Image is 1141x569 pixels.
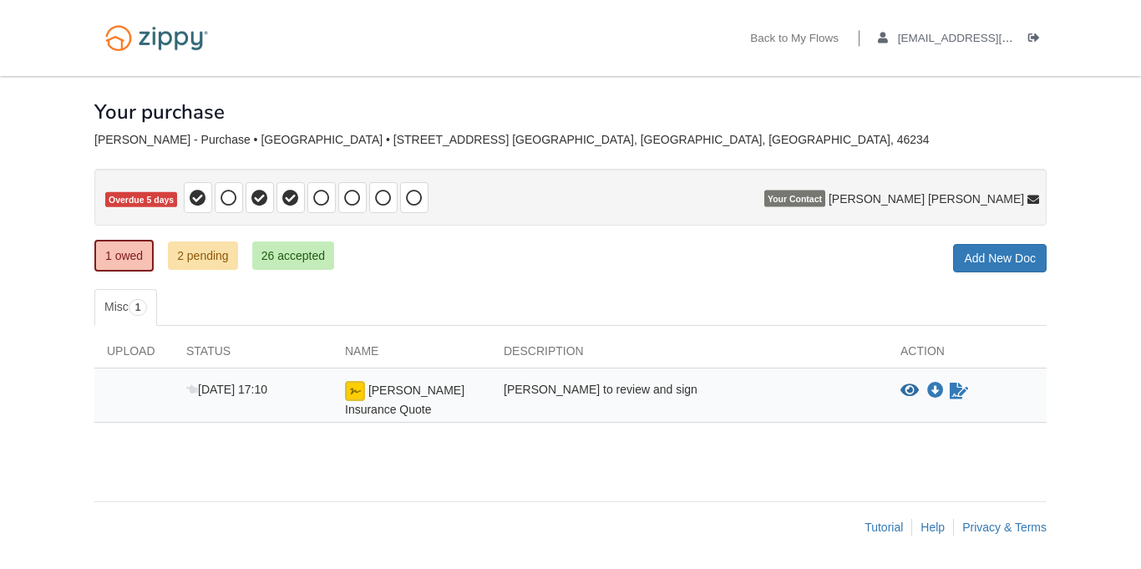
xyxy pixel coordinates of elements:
[865,521,903,534] a: Tutorial
[927,384,944,398] a: Download Diaz Insurance Quote
[948,381,970,401] a: Sign Form
[94,101,225,123] h1: Your purchase
[174,343,332,368] div: Status
[94,240,154,272] a: 1 owed
[900,383,919,399] button: View Diaz Insurance Quote
[898,32,1089,44] span: paoladiabas@gmail.com
[129,299,148,316] span: 1
[345,381,365,401] img: Ready for you to esign
[186,383,267,396] span: [DATE] 17:10
[1028,32,1047,48] a: Log out
[888,343,1047,368] div: Action
[878,32,1089,48] a: edit profile
[94,17,219,59] img: Logo
[750,32,839,48] a: Back to My Flows
[764,191,825,207] span: Your Contact
[105,192,177,208] span: Overdue 5 days
[94,343,174,368] div: Upload
[962,521,1047,534] a: Privacy & Terms
[252,241,334,270] a: 26 accepted
[829,191,1024,207] span: [PERSON_NAME] [PERSON_NAME]
[491,343,888,368] div: Description
[94,289,157,326] a: Misc
[332,343,491,368] div: Name
[94,133,1047,147] div: [PERSON_NAME] - Purchase • [GEOGRAPHIC_DATA] • [STREET_ADDRESS] [GEOGRAPHIC_DATA], [GEOGRAPHIC_DA...
[953,244,1047,272] a: Add New Doc
[491,381,888,418] div: [PERSON_NAME] to review and sign
[345,384,464,416] span: [PERSON_NAME] Insurance Quote
[168,241,238,270] a: 2 pending
[920,521,945,534] a: Help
